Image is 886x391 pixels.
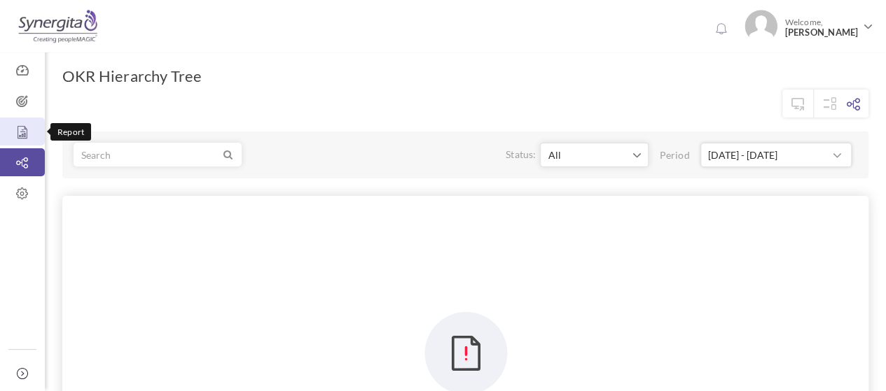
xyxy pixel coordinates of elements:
[710,18,732,41] a: Notifications
[548,148,630,162] span: All
[745,10,777,43] img: Photo
[540,143,649,167] button: All
[777,10,861,45] span: Welcome,
[62,66,202,86] h1: OKR Hierarchy Tree
[16,9,99,44] img: Logo
[784,27,858,38] span: [PERSON_NAME]
[506,148,536,162] label: Status:
[659,148,698,162] span: Period
[739,4,879,45] a: Photo Welcome,[PERSON_NAME]
[50,123,91,141] div: Report
[74,143,221,166] input: Search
